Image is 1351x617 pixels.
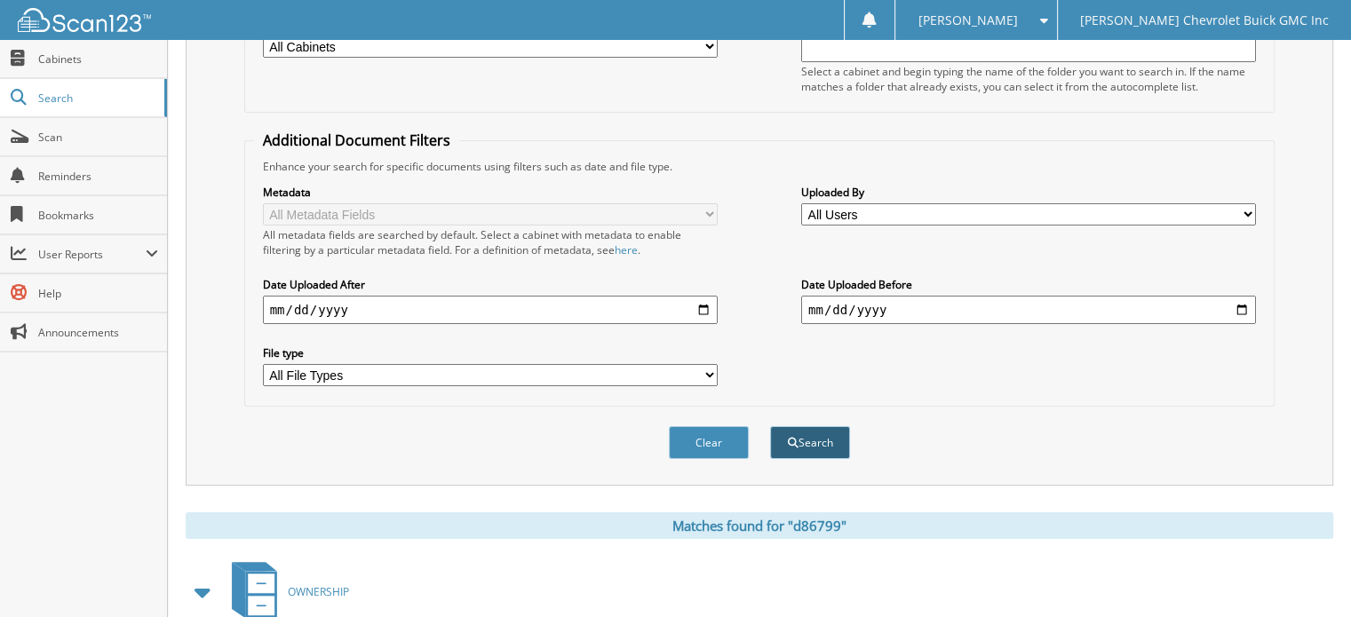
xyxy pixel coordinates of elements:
[770,426,850,459] button: Search
[38,51,158,67] span: Cabinets
[38,325,158,340] span: Announcements
[263,296,718,324] input: start
[263,227,718,257] div: All metadata fields are searched by default. Select a cabinet with metadata to enable filtering b...
[263,277,718,292] label: Date Uploaded After
[38,208,158,223] span: Bookmarks
[615,242,638,257] a: here
[38,247,146,262] span: User Reports
[918,15,1017,26] span: [PERSON_NAME]
[38,91,155,106] span: Search
[801,296,1256,324] input: end
[254,159,1266,174] div: Enhance your search for specific documents using filters such as date and file type.
[801,64,1256,94] div: Select a cabinet and begin typing the name of the folder you want to search in. If the name match...
[254,131,459,150] legend: Additional Document Filters
[38,130,158,145] span: Scan
[1262,532,1351,617] iframe: Chat Widget
[288,584,349,599] span: OWNERSHIP
[18,8,151,32] img: scan123-logo-white.svg
[669,426,749,459] button: Clear
[263,185,718,200] label: Metadata
[801,277,1256,292] label: Date Uploaded Before
[38,169,158,184] span: Reminders
[1080,15,1329,26] span: [PERSON_NAME] Chevrolet Buick GMC Inc
[263,345,718,360] label: File type
[801,185,1256,200] label: Uploaded By
[38,286,158,301] span: Help
[186,512,1333,539] div: Matches found for "d86799"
